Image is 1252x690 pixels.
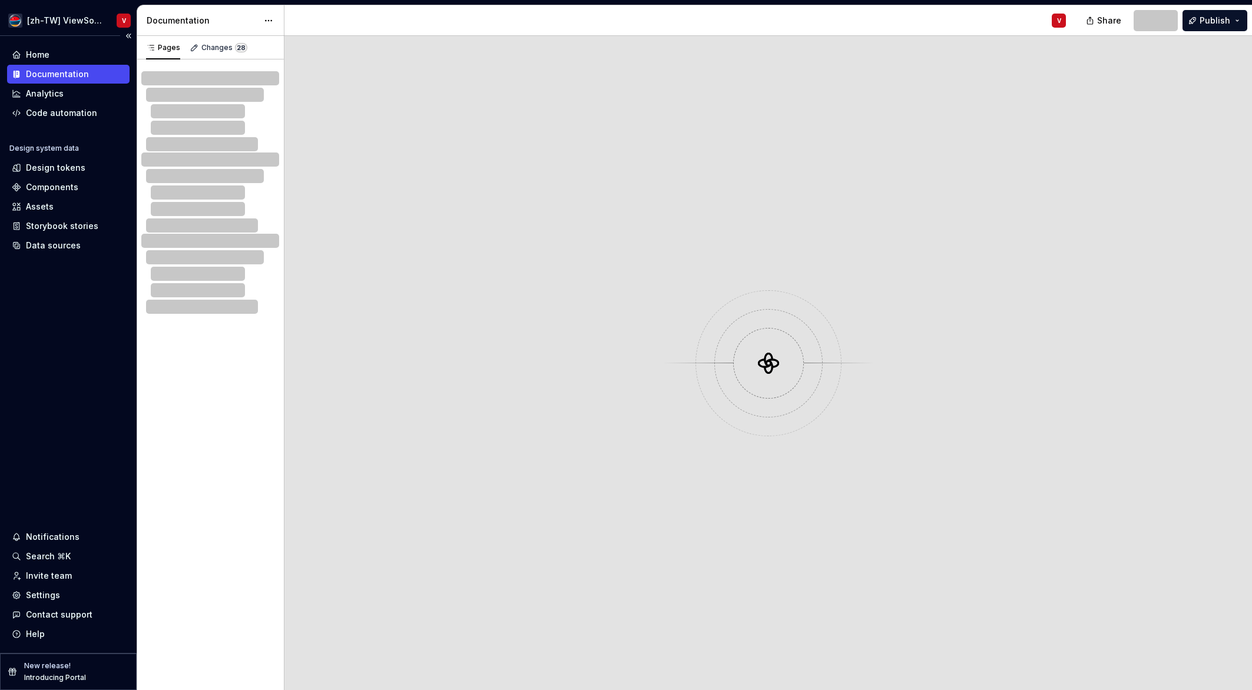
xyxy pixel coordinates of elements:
[122,16,126,25] div: V
[7,625,130,643] button: Help
[120,28,137,44] button: Collapse sidebar
[7,84,130,103] a: Analytics
[1080,10,1129,31] button: Share
[7,65,130,84] a: Documentation
[8,14,22,28] img: c932e1d8-b7d6-4eaa-9a3f-1bdf2902ae77.png
[7,605,130,624] button: Contact support
[146,43,180,52] div: Pages
[26,628,45,640] div: Help
[1057,16,1061,25] div: V
[26,88,64,99] div: Analytics
[7,178,130,197] a: Components
[235,43,247,52] span: 28
[26,181,78,193] div: Components
[7,104,130,122] a: Code automation
[1183,10,1247,31] button: Publish
[7,197,130,216] a: Assets
[7,566,130,585] a: Invite team
[7,586,130,605] a: Settings
[201,43,247,52] div: Changes
[26,49,49,61] div: Home
[26,550,71,562] div: Search ⌘K
[7,217,130,235] a: Storybook stories
[9,144,79,153] div: Design system data
[2,8,134,33] button: [zh-TW] ViewSonic Design SystemV
[27,15,102,26] div: [zh-TW] ViewSonic Design System
[26,68,89,80] div: Documentation
[26,220,98,232] div: Storybook stories
[1097,15,1121,26] span: Share
[1200,15,1230,26] span: Publish
[26,162,85,174] div: Design tokens
[26,531,80,543] div: Notifications
[24,673,86,682] p: Introducing Portal
[7,236,130,255] a: Data sources
[24,661,71,671] p: New release!
[7,45,130,64] a: Home
[147,15,258,26] div: Documentation
[26,589,60,601] div: Settings
[26,201,54,213] div: Assets
[7,158,130,177] a: Design tokens
[7,528,130,546] button: Notifications
[26,609,92,621] div: Contact support
[26,240,81,251] div: Data sources
[7,547,130,566] button: Search ⌘K
[26,570,72,582] div: Invite team
[26,107,97,119] div: Code automation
